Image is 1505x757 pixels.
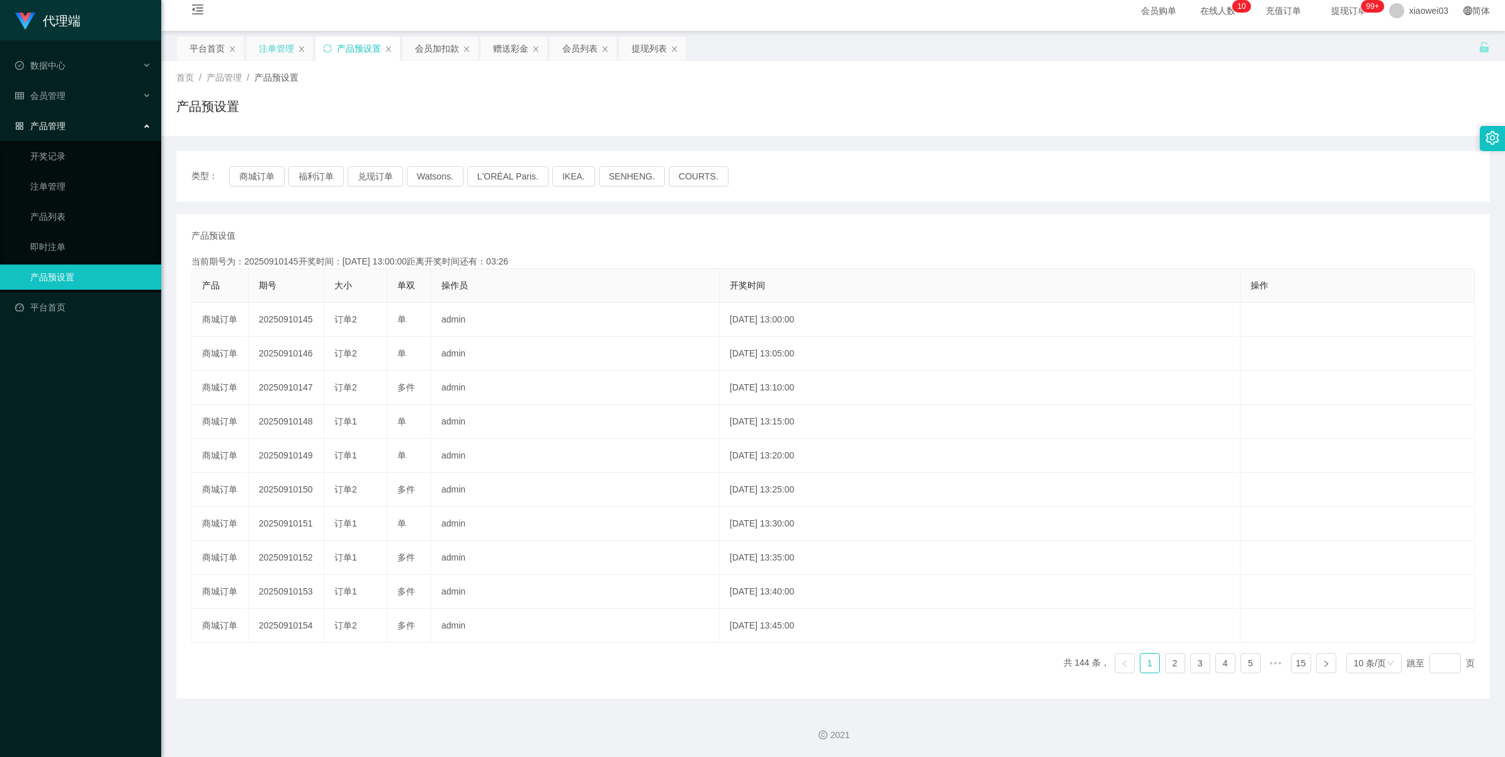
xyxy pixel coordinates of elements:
td: 商城订单 [192,371,249,405]
td: admin [431,541,720,575]
a: 开奖记录 [30,144,151,169]
span: ••• [1266,653,1286,673]
td: [DATE] 13:15:00 [720,405,1241,439]
span: 期号 [259,280,276,290]
td: 商城订单 [192,439,249,473]
span: 产品预设值 [191,229,236,242]
span: 产品管理 [15,121,65,131]
i: 图标: close [532,45,540,53]
span: 订单1 [334,586,357,596]
span: 订单1 [334,518,357,528]
span: 产品 [202,280,220,290]
td: 20250910150 [249,473,324,507]
span: 多件 [397,382,415,392]
i: 图标: global [1463,6,1472,15]
div: 会员加扣款 [415,37,459,60]
a: 2 [1166,654,1184,673]
span: 订单1 [334,450,357,460]
i: 图标: sync [323,44,332,53]
i: 图标: appstore-o [15,122,24,130]
div: 10 条/页 [1354,654,1386,673]
span: 产品管理 [207,72,242,83]
td: admin [431,439,720,473]
td: 商城订单 [192,405,249,439]
span: 在线人数 [1194,6,1242,15]
li: 向后 5 页 [1266,653,1286,673]
span: 多件 [397,484,415,494]
td: 20250910146 [249,337,324,371]
td: 商城订单 [192,541,249,575]
li: 下一页 [1316,653,1336,673]
li: 4 [1215,653,1235,673]
span: 单 [397,314,406,324]
td: 20250910152 [249,541,324,575]
span: 单 [397,416,406,426]
a: 注单管理 [30,174,151,199]
td: 商城订单 [192,609,249,643]
button: Watsons. [407,166,463,186]
span: 产品预设置 [254,72,298,83]
span: 数据中心 [15,60,65,71]
a: 即时注单 [30,234,151,259]
span: 会员管理 [15,91,65,101]
td: admin [431,609,720,643]
td: [DATE] 13:20:00 [720,439,1241,473]
td: 20250910153 [249,575,324,609]
span: 单 [397,348,406,358]
a: 图标: dashboard平台首页 [15,295,151,320]
span: 订单2 [334,314,357,324]
li: 15 [1291,653,1311,673]
span: 订单2 [334,620,357,630]
span: 提现订单 [1325,6,1373,15]
span: 多件 [397,620,415,630]
span: 多件 [397,586,415,596]
td: 商城订单 [192,507,249,541]
td: [DATE] 13:25:00 [720,473,1241,507]
a: 产品列表 [30,204,151,229]
i: 图标: close [601,45,609,53]
td: admin [431,575,720,609]
td: 商城订单 [192,473,249,507]
td: admin [431,507,720,541]
td: admin [431,473,720,507]
div: 2021 [171,729,1495,742]
i: 图标: close [463,45,470,53]
td: admin [431,303,720,337]
img: logo.9652507e.png [15,13,35,30]
i: 图标: close [298,45,305,53]
div: 当前期号为：20250910145开奖时间：[DATE] 13:00:00距离开奖时间还有：03:26 [191,255,1475,268]
div: 平台首页 [190,37,225,60]
td: 商城订单 [192,575,249,609]
i: 图标: close [671,45,678,53]
div: 跳至 页 [1407,653,1475,673]
span: 大小 [334,280,352,290]
td: 20250910147 [249,371,324,405]
a: 代理端 [15,15,81,25]
td: 20250910149 [249,439,324,473]
span: / [247,72,249,83]
i: 图标: close [229,45,236,53]
i: 图标: setting [1485,131,1499,145]
i: 图标: check-circle-o [15,61,24,70]
li: 上一页 [1115,653,1135,673]
span: 订单2 [334,484,357,494]
li: 1 [1140,653,1160,673]
span: / [199,72,202,83]
a: 15 [1292,654,1310,673]
i: 图标: table [15,91,24,100]
i: 图标: down [1387,659,1394,668]
li: 3 [1190,653,1210,673]
i: 图标: left [1121,660,1128,668]
td: [DATE] 13:35:00 [720,541,1241,575]
td: 20250910145 [249,303,324,337]
td: 20250910154 [249,609,324,643]
i: 图标: unlock [1479,42,1490,53]
span: 订单1 [334,552,357,562]
a: 1 [1140,654,1159,673]
h1: 产品预设置 [176,97,239,116]
li: 共 144 条， [1064,653,1110,673]
a: 产品预设置 [30,265,151,290]
td: 20250910148 [249,405,324,439]
a: 5 [1241,654,1260,673]
a: 3 [1191,654,1210,673]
